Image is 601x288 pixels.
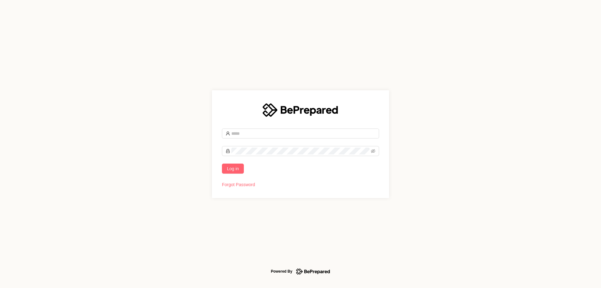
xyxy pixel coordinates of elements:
a: Forgot Password [222,182,255,187]
span: Log in [227,165,239,172]
button: Log in [222,164,244,174]
span: user [226,131,230,136]
span: lock [226,149,230,153]
div: Powered By [271,268,292,275]
span: eye-invisible [371,149,375,153]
